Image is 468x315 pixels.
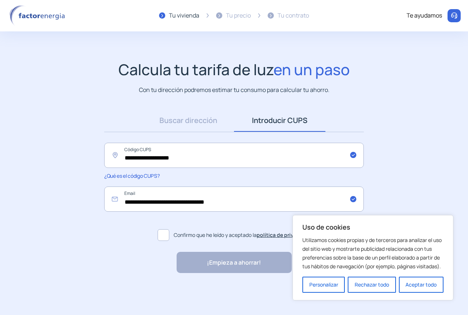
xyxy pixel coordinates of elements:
[399,277,444,293] button: Aceptar todo
[174,231,310,239] span: Confirmo que he leído y aceptado la
[450,12,458,19] img: llamar
[302,223,444,231] p: Uso de cookies
[302,277,345,293] button: Personalizar
[302,236,444,271] p: Utilizamos cookies propias y de terceros para analizar el uso del sitio web y mostrarte publicida...
[104,172,159,179] span: ¿Qué es el código CUPS?
[257,231,310,238] a: política de privacidad
[292,215,453,300] div: Uso de cookies
[234,109,325,132] a: Introducir CUPS
[7,5,69,26] img: logo factor
[226,11,251,20] div: Tu precio
[278,11,309,20] div: Tu contrato
[143,109,234,132] a: Buscar dirección
[407,11,442,20] div: Te ayudamos
[348,277,396,293] button: Rechazar todo
[169,11,199,20] div: Tu vivienda
[139,85,329,95] p: Con tu dirección podremos estimar tu consumo para calcular tu ahorro.
[273,59,350,80] span: en un paso
[118,61,350,78] h1: Calcula tu tarifa de luz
